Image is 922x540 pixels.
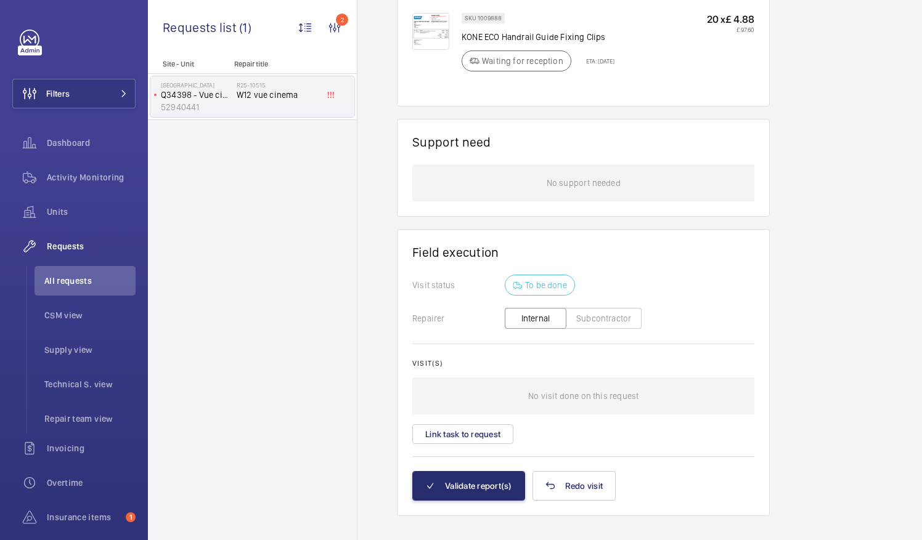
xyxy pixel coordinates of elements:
[163,20,239,35] span: Requests list
[532,471,616,501] button: Redo visit
[547,164,621,201] p: No support needed
[505,308,566,329] button: Internal
[528,377,638,414] p: No visit done on this request
[44,275,136,287] span: All requests
[46,87,70,100] span: Filters
[234,60,316,68] p: Repair title
[47,477,136,489] span: Overtime
[579,57,614,65] p: ETA: [DATE]
[707,13,754,26] p: 20 x £ 4.88
[412,244,754,260] h1: Field execution
[707,26,754,33] p: £ 97.60
[47,171,136,183] span: Activity Monitoring
[412,359,754,368] h2: Visit(s)
[465,16,502,20] p: SKU 1009888
[161,101,232,113] p: 52940441
[161,89,232,101] p: Q34398 - Vue cinema 1-2 Escal
[47,240,136,252] span: Requests
[237,81,318,89] h2: R25-10515
[47,206,136,218] span: Units
[482,55,563,67] p: Waiting for reception
[412,471,525,501] button: Validate report(s)
[525,279,567,291] p: To be done
[161,81,232,89] p: [GEOGRAPHIC_DATA]
[12,79,136,108] button: Filters
[412,424,513,444] button: Link task to request
[126,512,136,522] span: 1
[566,308,642,329] button: Subcontractor
[44,344,136,356] span: Supply view
[237,89,318,101] span: W12 vue cinema
[44,378,136,390] span: Technical S. view
[44,309,136,321] span: CSM view
[412,13,449,50] img: w4Apm_ihqMM1hPQ1uWAQ7bgQrTa4QfiruiIUt371R4EwA57G.png
[47,511,121,523] span: Insurance items
[148,60,229,68] p: Site - Unit
[412,134,491,150] h1: Support need
[462,31,614,43] p: KONE ECO Handrail Guide Fixing Clips
[44,413,136,425] span: Repair team view
[47,442,136,454] span: Invoicing
[47,137,136,149] span: Dashboard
